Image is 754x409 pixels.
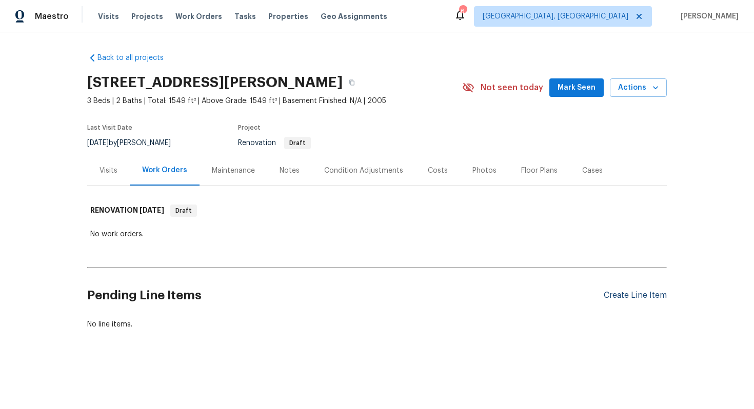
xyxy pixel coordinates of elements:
button: Mark Seen [549,78,604,97]
span: Not seen today [481,83,543,93]
div: Floor Plans [521,166,558,176]
div: Visits [100,166,117,176]
span: Draft [171,206,196,216]
span: Project [238,125,261,131]
h2: Pending Line Items [87,272,604,319]
div: 6 [459,6,466,16]
span: [GEOGRAPHIC_DATA], [GEOGRAPHIC_DATA] [483,11,628,22]
span: Maestro [35,11,69,22]
div: RENOVATION [DATE]Draft [87,194,667,227]
div: Work Orders [142,165,187,175]
div: No line items. [87,319,667,330]
div: Notes [280,166,300,176]
div: Cases [582,166,603,176]
span: [DATE] [140,207,164,214]
div: Photos [472,166,497,176]
span: Renovation [238,139,311,147]
button: Actions [610,78,667,97]
div: No work orders. [90,229,664,239]
div: Maintenance [212,166,255,176]
div: Create Line Item [604,291,667,300]
span: Draft [285,140,310,146]
span: [DATE] [87,139,109,147]
h2: [STREET_ADDRESS][PERSON_NAME] [87,77,343,88]
span: Mark Seen [558,81,596,94]
span: Visits [98,11,119,22]
span: Last Visit Date [87,125,132,131]
div: Costs [428,166,448,176]
div: by [PERSON_NAME] [87,137,183,149]
span: Work Orders [175,11,222,22]
span: Projects [131,11,163,22]
span: Tasks [234,13,256,20]
span: [PERSON_NAME] [677,11,739,22]
h6: RENOVATION [90,205,164,217]
span: Properties [268,11,308,22]
span: Geo Assignments [321,11,387,22]
span: Actions [618,81,659,94]
div: Condition Adjustments [324,166,403,176]
span: 3 Beds | 2 Baths | Total: 1549 ft² | Above Grade: 1549 ft² | Basement Finished: N/A | 2005 [87,96,462,106]
button: Copy Address [343,73,361,92]
a: Back to all projects [87,53,186,63]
